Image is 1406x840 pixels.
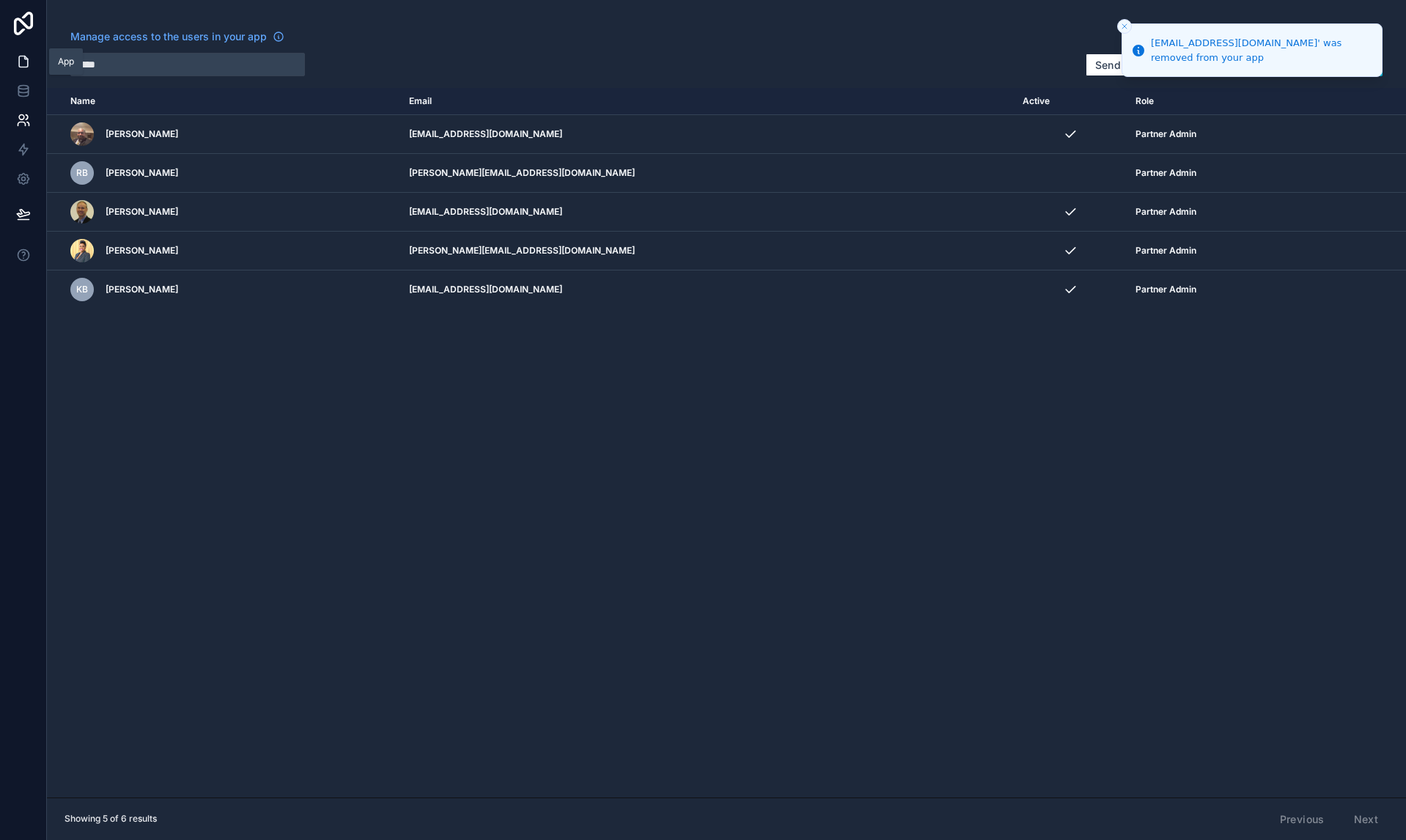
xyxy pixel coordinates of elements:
span: [PERSON_NAME] [106,245,178,257]
span: Partner Admin [1136,206,1196,218]
th: Role [1127,88,1325,115]
span: [PERSON_NAME] [106,284,178,295]
td: [EMAIL_ADDRESS][DOMAIN_NAME] [400,115,1014,154]
span: [PERSON_NAME] [106,167,178,179]
div: scrollable content [47,88,1406,797]
span: Manage access to the users in your app [70,29,267,44]
button: Close toast [1117,19,1132,34]
button: Send invite [PERSON_NAME] [1086,54,1254,77]
span: RB [76,167,88,179]
span: Partner Admin [1136,284,1196,295]
th: Active [1014,88,1127,115]
td: [PERSON_NAME][EMAIL_ADDRESS][DOMAIN_NAME] [400,232,1014,270]
span: Partner Admin [1136,128,1196,140]
td: [PERSON_NAME][EMAIL_ADDRESS][DOMAIN_NAME] [400,154,1014,193]
div: [EMAIL_ADDRESS][DOMAIN_NAME]' was removed from your app [1151,36,1370,65]
span: KB [76,284,88,295]
a: Manage access to the users in your app [70,29,284,44]
th: Name [47,88,400,115]
div: App [58,56,74,67]
th: Email [400,88,1014,115]
span: Partner Admin [1136,167,1196,179]
span: Showing 5 of 6 results [65,813,157,825]
span: Partner Admin [1136,245,1196,257]
td: [EMAIL_ADDRESS][DOMAIN_NAME] [400,193,1014,232]
span: [PERSON_NAME] [106,128,178,140]
td: [EMAIL_ADDRESS][DOMAIN_NAME] [400,270,1014,309]
span: [PERSON_NAME] [106,206,178,218]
